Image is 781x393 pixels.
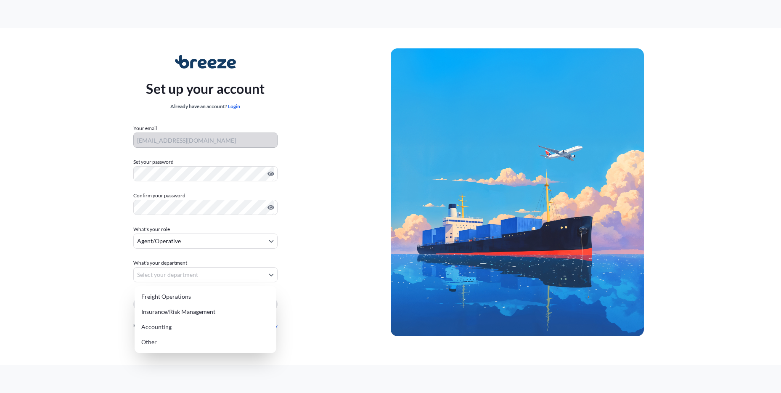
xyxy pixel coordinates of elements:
[267,204,274,211] button: Show password
[138,289,273,304] div: Freight Operations
[267,170,274,177] button: Show password
[138,319,273,335] div: Accounting
[138,335,273,350] div: Other
[138,304,273,319] div: Insurance/Risk Management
